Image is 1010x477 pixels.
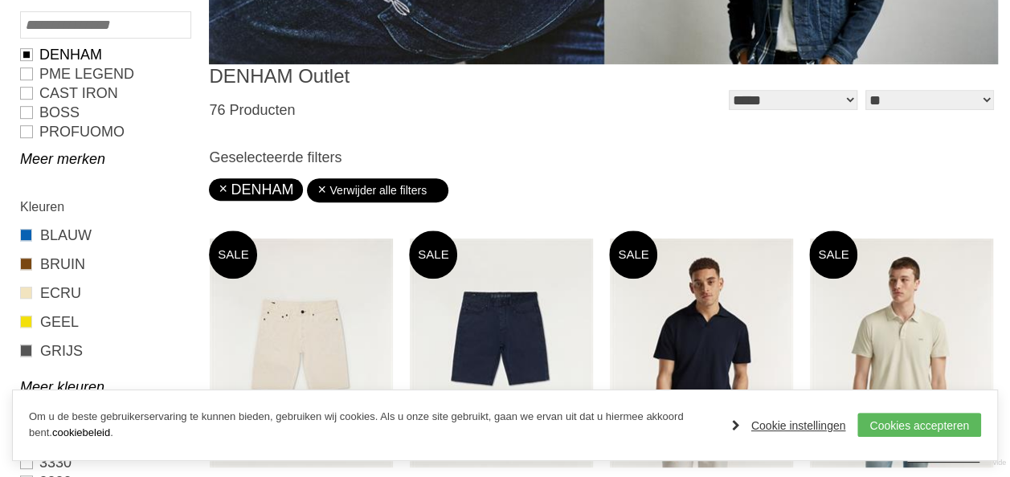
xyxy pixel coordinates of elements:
h1: DENHAM Outlet [209,64,603,88]
a: ECRU [20,283,190,304]
span: 76 Producten [209,102,295,118]
img: DENHAM Razor short sc Shorts [210,238,393,467]
a: Cookies accepteren [857,413,981,437]
a: DENHAM [20,45,190,64]
a: Verwijder alle filters [317,178,439,202]
a: BRUIN [20,254,190,275]
a: PROFUOMO [20,122,190,141]
a: BLAUW [20,225,190,246]
a: BOSS [20,103,190,122]
a: CAST IRON [20,84,190,103]
h3: Geselecteerde filters [209,149,998,166]
img: DENHAM Tony polo lp Polo's [610,238,793,467]
a: Meer merken [20,149,190,169]
a: cookiebeleid [52,426,110,438]
a: GRIJS [20,340,190,361]
p: Om u de beste gebruikerservaring te kunnen bieden, gebruiken wij cookies. Als u onze site gebruik... [29,409,716,442]
h2: Kleuren [20,197,190,217]
a: 3330 [20,453,190,472]
a: PME LEGEND [20,64,190,84]
img: DENHAM Razor short sc Shorts [410,238,593,467]
a: Meer kleuren [20,377,190,397]
a: DENHAM [219,181,293,198]
img: DENHAM Lupo polo sips Polo's [810,238,993,467]
a: GEEL [20,312,190,332]
a: Cookie instellingen [732,414,846,438]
